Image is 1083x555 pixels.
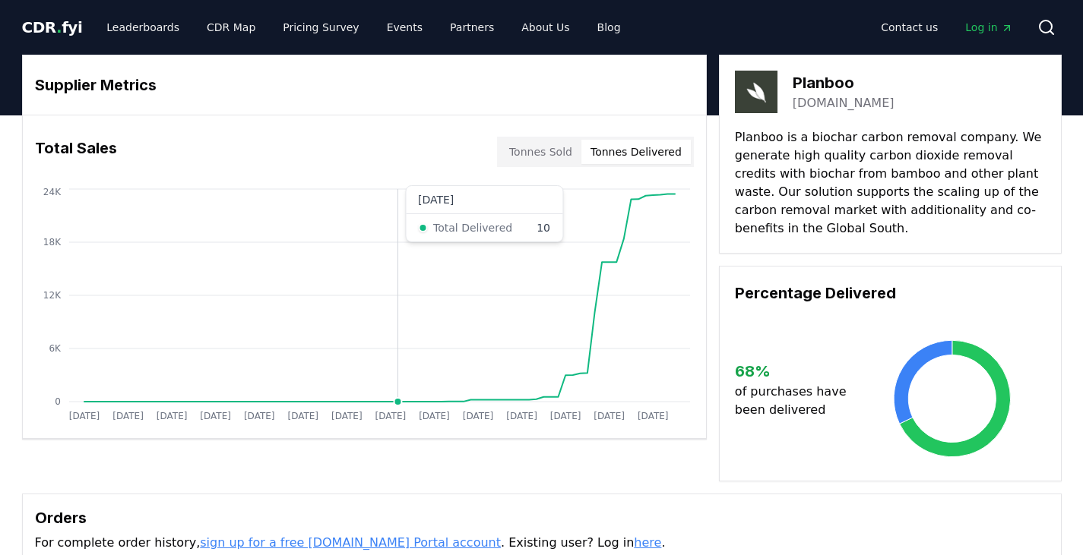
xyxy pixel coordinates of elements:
[637,411,668,421] tspan: [DATE]
[506,411,537,421] tspan: [DATE]
[500,140,581,164] button: Tonnes Sold
[43,187,61,197] tspan: 24K
[735,71,777,113] img: Planboo-logo
[243,411,274,421] tspan: [DATE]
[634,535,661,550] a: here
[462,411,493,421] tspan: [DATE]
[22,18,83,36] span: CDR fyi
[419,411,450,421] tspan: [DATE]
[35,137,117,167] h3: Total Sales
[200,411,231,421] tspan: [DATE]
[35,534,1049,552] p: For complete order history, . Existing user? Log in .
[55,396,61,407] tspan: 0
[49,343,62,354] tspan: 6K
[735,383,859,419] p: of purchases have been delivered
[965,20,1012,35] span: Log in
[331,411,363,421] tspan: [DATE]
[43,237,61,248] tspan: 18K
[94,14,192,41] a: Leaderboards
[735,128,1046,238] p: Planboo is a biochar carbon removal company. We generate high quality carbon dioxide removal cred...
[438,14,506,41] a: Partners
[793,71,895,94] h3: Planboo
[869,14,1024,41] nav: Main
[56,18,62,36] span: .
[585,14,633,41] a: Blog
[195,14,268,41] a: CDR Map
[735,282,1046,304] h3: Percentage Delivered
[793,94,895,112] a: [DOMAIN_NAME]
[94,14,632,41] nav: Main
[200,535,501,550] a: sign up for a free [DOMAIN_NAME] Portal account
[35,74,694,96] h3: Supplier Metrics
[43,290,61,301] tspan: 12K
[594,411,625,421] tspan: [DATE]
[953,14,1024,41] a: Log in
[549,411,581,421] tspan: [DATE]
[287,411,318,421] tspan: [DATE]
[22,17,83,38] a: CDR.fyi
[68,411,100,421] tspan: [DATE]
[375,14,435,41] a: Events
[156,411,187,421] tspan: [DATE]
[509,14,581,41] a: About Us
[375,411,406,421] tspan: [DATE]
[35,506,1049,529] h3: Orders
[869,14,950,41] a: Contact us
[271,14,371,41] a: Pricing Survey
[581,140,691,164] button: Tonnes Delivered
[112,411,144,421] tspan: [DATE]
[735,360,859,383] h3: 68 %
